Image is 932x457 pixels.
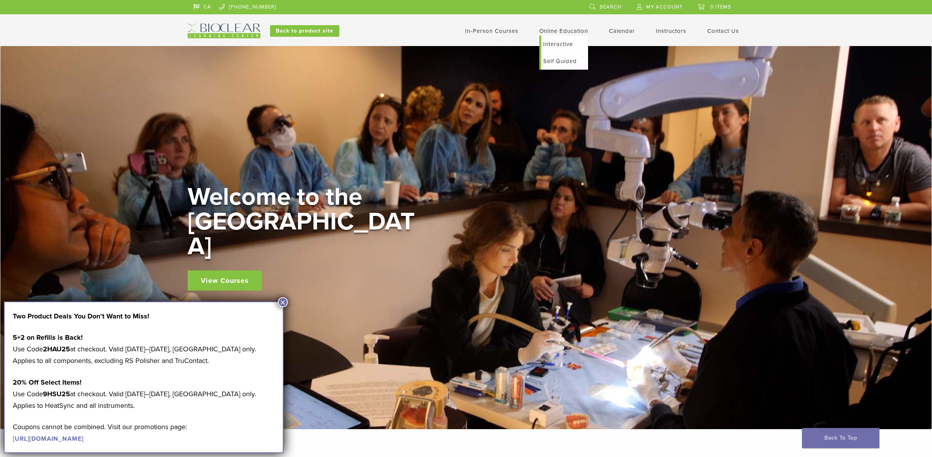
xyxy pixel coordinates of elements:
a: View Courses [188,270,262,291]
a: Interactive [541,36,588,53]
span: My Account [646,4,682,10]
a: Back To Top [802,428,879,448]
a: [URL][DOMAIN_NAME] [13,435,84,443]
strong: 20% Off Select Items! [13,378,82,387]
p: Use Code at checkout. Valid [DATE]–[DATE], [GEOGRAPHIC_DATA] only. Applies to HeatSync and all in... [13,377,275,411]
button: Close [278,297,288,307]
h2: Welcome to the [GEOGRAPHIC_DATA] [188,185,420,259]
span: Search [600,4,621,10]
a: In-Person Courses [465,27,518,34]
a: Self Guided [541,53,588,70]
span: 0 items [710,4,731,10]
a: Online Education [539,27,588,34]
strong: Two Product Deals You Don’t Want to Miss! [13,312,149,320]
strong: 2HAU25 [43,345,70,353]
a: Calendar [609,27,635,34]
a: Back to product site [270,25,339,37]
a: Contact Us [707,27,739,34]
p: Coupons cannot be combined. Visit our promotions page: [13,421,275,444]
strong: 5+2 on Refills is Back! [13,333,83,342]
img: Bioclear [188,24,260,38]
a: Instructors [656,27,686,34]
strong: 9HSU25 [43,390,70,398]
p: Use Code at checkout. Valid [DATE]–[DATE], [GEOGRAPHIC_DATA] only. Applies to all components, exc... [13,332,275,366]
